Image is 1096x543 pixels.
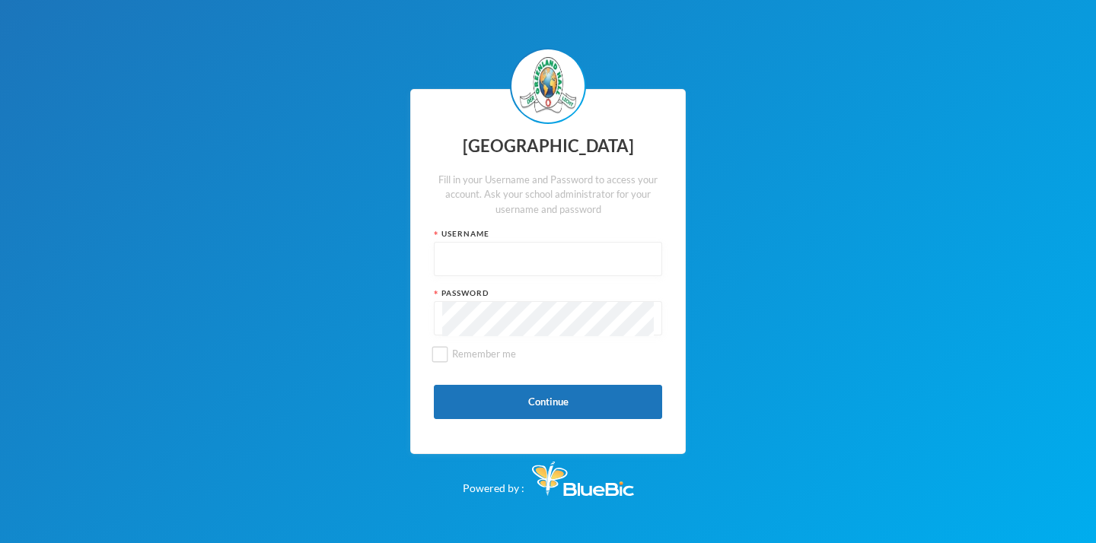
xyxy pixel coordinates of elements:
div: Username [434,228,662,240]
img: Bluebic [532,462,634,496]
div: Password [434,287,662,299]
div: [GEOGRAPHIC_DATA] [434,132,662,161]
div: Powered by : [463,454,634,496]
span: Remember me [446,348,522,360]
button: Continue [434,385,662,419]
div: Fill in your Username and Password to access your account. Ask your school administrator for your... [434,173,662,218]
